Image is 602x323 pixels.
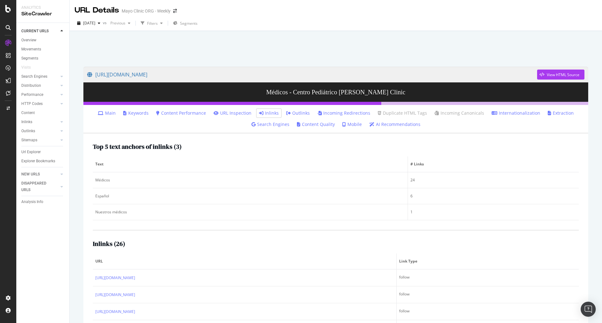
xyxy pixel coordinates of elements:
div: Analysis Info [21,199,43,205]
a: Distribution [21,82,59,89]
div: Url Explorer [21,149,41,155]
span: Text [95,161,404,167]
a: Search Engines [21,73,59,80]
a: Internationalization [492,110,540,116]
div: Search Engines [21,73,47,80]
a: Url Explorer [21,149,65,155]
button: View HTML Source [537,70,584,80]
a: URL Inspection [214,110,251,116]
a: Extraction [548,110,574,116]
a: Analysis Info [21,199,65,205]
button: Segments [171,18,200,28]
h3: Médicos - Centro Pediátrico [PERSON_NAME] Clinic [83,82,588,102]
a: Content [21,110,65,116]
a: NEW URLS [21,171,59,178]
span: 2025 Oct. 8th [83,20,95,26]
span: # Links [410,161,575,167]
div: Overview [21,37,36,44]
div: Open Intercom Messenger [581,302,596,317]
div: Médicos [95,177,405,183]
div: arrow-right-arrow-left [173,9,177,13]
a: AI Recommendations [369,121,420,128]
div: Movements [21,46,41,53]
div: SiteCrawler [21,10,64,18]
div: URL Details [75,5,119,16]
a: Content Quality [297,121,335,128]
div: Content [21,110,35,116]
a: Outlinks [21,128,59,134]
a: Inlinks [259,110,279,116]
div: Performance [21,91,43,98]
div: Distribution [21,82,41,89]
div: CURRENT URLS [21,28,49,34]
div: NEW URLS [21,171,40,178]
a: Content Performance [156,110,206,116]
h2: Inlinks ( 26 ) [93,240,125,247]
a: DISAPPEARED URLS [21,180,59,193]
a: CURRENT URLS [21,28,59,34]
span: Previous [108,20,125,26]
a: Visits [21,64,37,71]
td: follow [397,269,579,286]
div: Segments [21,55,38,62]
div: HTTP Codes [21,101,43,107]
a: Inlinks [21,119,59,125]
div: Visits [21,64,31,71]
a: [URL][DOMAIN_NAME] [95,292,135,298]
a: Mobile [342,121,362,128]
a: [URL][DOMAIN_NAME] [87,67,537,82]
a: HTTP Codes [21,101,59,107]
div: Filters [147,21,158,26]
a: Movements [21,46,65,53]
div: 1 [410,209,576,215]
div: Sitemaps [21,137,37,143]
td: follow [397,286,579,303]
a: Keywords [123,110,149,116]
a: Incoming Redirections [317,110,370,116]
a: Outlinks [286,110,310,116]
div: Explorer Bookmarks [21,158,55,164]
div: View HTML Source [547,72,579,77]
div: Nuestros médicos [95,209,405,215]
button: Previous [108,18,133,28]
button: Filters [138,18,165,28]
div: DISAPPEARED URLS [21,180,53,193]
span: Link Type [399,258,575,264]
span: vs [103,20,108,25]
a: Overview [21,37,65,44]
a: Explorer Bookmarks [21,158,65,164]
span: URL [95,258,392,264]
a: Incoming Canonicals [435,110,484,116]
a: Performance [21,91,59,98]
h2: Top 5 text anchors of inlinks ( 3 ) [93,143,182,150]
a: Segments [21,55,65,62]
a: Main [98,110,116,116]
a: Duplicate HTML Tags [378,110,427,116]
a: [URL][DOMAIN_NAME] [95,309,135,315]
a: [URL][DOMAIN_NAME] [95,275,135,281]
div: Outlinks [21,128,35,134]
a: Sitemaps [21,137,59,143]
td: follow [397,303,579,320]
a: Search Engines [251,121,289,128]
button: [DATE] [75,18,103,28]
div: 24 [410,177,576,183]
div: Español [95,193,405,199]
div: Mayo Clinic ORG - Weekly [122,8,171,14]
span: Segments [180,21,198,26]
div: 6 [410,193,576,199]
div: Inlinks [21,119,32,125]
div: Analytics [21,5,64,10]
